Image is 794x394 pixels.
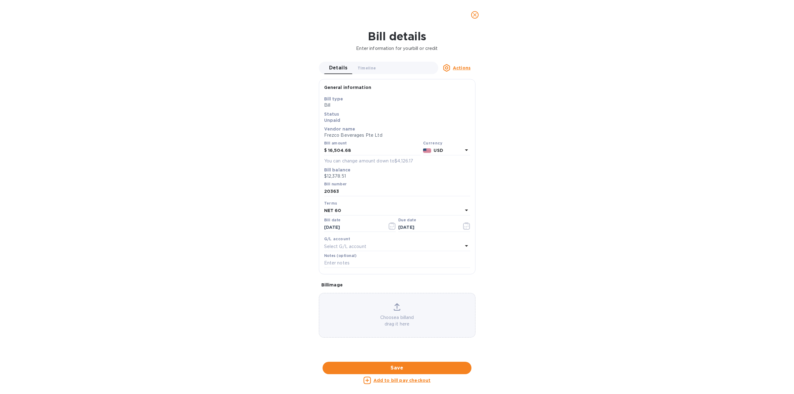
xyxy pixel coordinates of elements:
p: Choose a bill and drag it here [319,314,475,327]
p: Select G/L account [324,243,366,250]
div: $ [324,146,328,155]
span: Details [329,64,348,72]
img: USD [423,148,431,153]
b: Bill type [324,96,343,101]
u: Add to bill pay checkout [373,378,431,383]
b: Vendor name [324,126,355,131]
input: Enter bill number [324,187,470,196]
p: Enter information for your bill or credit [5,45,789,52]
input: $ Enter bill amount [328,146,421,155]
label: Due date [398,218,416,222]
label: Bill amount [324,142,346,145]
label: Notes (optional) [324,254,357,258]
p: Bill image [321,282,473,288]
b: Terms [324,201,337,206]
span: Timeline [358,65,376,71]
b: Status [324,112,339,117]
input: Due date [398,223,457,232]
p: Unpaid [324,117,470,123]
b: G/L account [324,237,350,241]
input: Enter notes [324,259,470,268]
p: You can change amount down to $4,126.17 [324,158,470,164]
u: Actions [453,65,471,70]
b: USD [434,148,443,153]
b: General information [324,85,372,90]
label: Bill date [324,218,341,222]
p: Frezco Beverages Pte Ltd [324,132,470,139]
b: Bill balance [324,167,351,172]
p: $12,378.51 [324,173,470,179]
input: Select date [324,223,383,232]
button: close [467,7,482,22]
h1: Bill details [5,30,789,43]
button: Save [323,362,471,374]
p: Bill [324,102,470,108]
b: Currency [423,141,442,145]
b: NET 60 [324,208,341,213]
label: Bill number [324,182,346,186]
span: Save [328,364,466,372]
